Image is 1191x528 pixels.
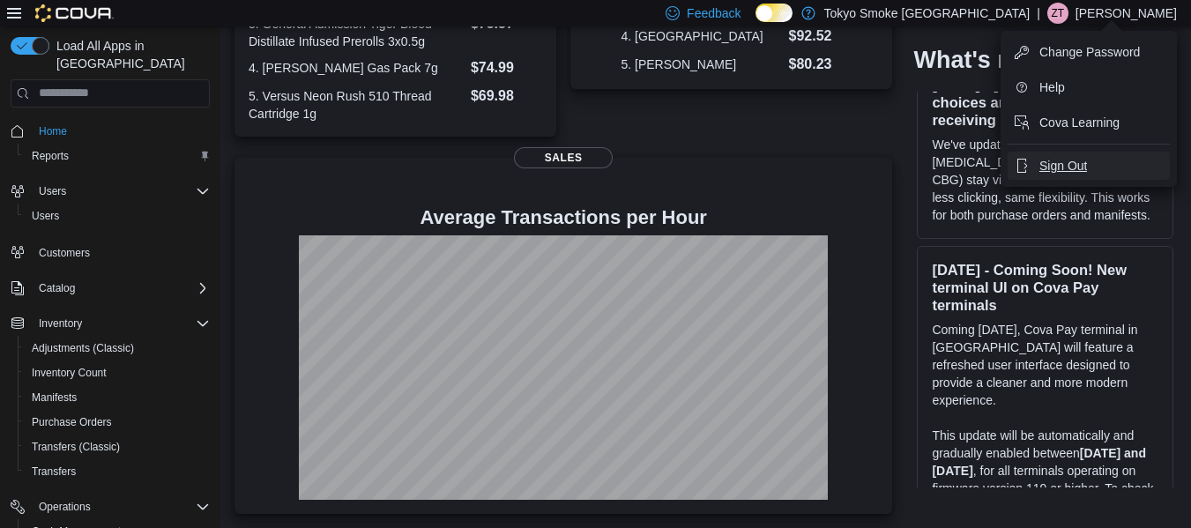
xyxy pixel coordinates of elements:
[1039,43,1140,61] span: Change Password
[789,26,843,47] dd: $92.52
[932,136,1158,224] p: We've updated product receiving so your [MEDICAL_DATA] choices (like THCa or CBG) stay visible fo...
[514,147,613,168] span: Sales
[18,435,217,459] button: Transfers (Classic)
[25,338,210,359] span: Adjustments (Classic)
[32,313,89,334] button: Inventory
[4,276,217,301] button: Catalog
[35,4,114,22] img: Cova
[32,496,98,517] button: Operations
[18,336,217,361] button: Adjustments (Classic)
[687,4,741,22] span: Feedback
[1037,3,1040,24] p: |
[789,54,843,75] dd: $80.23
[25,412,119,433] a: Purchase Orders
[1039,157,1087,175] span: Sign Out
[1008,108,1170,137] button: Cova Learning
[18,204,217,228] button: Users
[32,241,210,263] span: Customers
[4,118,217,144] button: Home
[249,59,464,77] dt: 4. [PERSON_NAME] Gas Pack 7g
[18,144,217,168] button: Reports
[25,461,210,482] span: Transfers
[32,415,112,429] span: Purchase Orders
[824,3,1031,24] p: Tokyo Smoke [GEOGRAPHIC_DATA]
[32,242,97,264] a: Customers
[32,496,210,517] span: Operations
[39,246,90,260] span: Customers
[18,361,217,385] button: Inventory Count
[25,436,210,457] span: Transfers (Classic)
[25,436,127,457] a: Transfers (Classic)
[32,465,76,479] span: Transfers
[4,179,217,204] button: Users
[249,207,878,228] h4: Average Transactions per Hour
[471,57,542,78] dd: $74.99
[32,366,107,380] span: Inventory Count
[32,440,120,454] span: Transfers (Classic)
[39,124,67,138] span: Home
[1052,3,1065,24] span: ZT
[39,281,75,295] span: Catalog
[32,209,59,223] span: Users
[621,27,781,45] dt: 4. [GEOGRAPHIC_DATA]
[249,15,464,50] dt: 3. General Admission Tiger Blood Distillate Infused Prerolls 3x0.5g
[249,87,464,123] dt: 5. Versus Neon Rush 510 Thread Cartridge 1g
[25,412,210,433] span: Purchase Orders
[1039,78,1065,96] span: Help
[32,181,210,202] span: Users
[18,385,217,410] button: Manifests
[25,338,141,359] a: Adjustments (Classic)
[932,76,1158,129] h3: [DATE] - [MEDICAL_DATA] choices are now saved when receiving
[25,362,114,383] a: Inventory Count
[32,181,73,202] button: Users
[39,500,91,514] span: Operations
[25,145,76,167] a: Reports
[25,387,84,408] a: Manifests
[39,316,82,331] span: Inventory
[1076,3,1177,24] p: [PERSON_NAME]
[32,121,74,142] a: Home
[25,145,210,167] span: Reports
[18,410,217,435] button: Purchase Orders
[32,120,210,142] span: Home
[4,311,217,336] button: Inventory
[32,313,210,334] span: Inventory
[1008,152,1170,180] button: Sign Out
[1039,114,1120,131] span: Cova Learning
[32,341,134,355] span: Adjustments (Classic)
[4,239,217,264] button: Customers
[4,495,217,519] button: Operations
[1008,73,1170,101] button: Help
[756,22,756,23] span: Dark Mode
[621,56,781,73] dt: 5. [PERSON_NAME]
[32,278,82,299] button: Catalog
[25,205,210,227] span: Users
[32,149,69,163] span: Reports
[932,321,1158,409] p: Coming [DATE], Cova Pay terminal in [GEOGRAPHIC_DATA] will feature a refreshed user interface des...
[913,46,1043,74] h2: What's new
[18,459,217,484] button: Transfers
[25,205,66,227] a: Users
[1047,3,1068,24] div: Zachary Thomas
[932,261,1158,314] h3: [DATE] - Coming Soon! New terminal UI on Cova Pay terminals
[25,461,83,482] a: Transfers
[25,387,210,408] span: Manifests
[32,278,210,299] span: Catalog
[49,37,210,72] span: Load All Apps in [GEOGRAPHIC_DATA]
[471,86,542,107] dd: $69.98
[1008,38,1170,66] button: Change Password
[756,4,793,22] input: Dark Mode
[39,184,66,198] span: Users
[25,362,210,383] span: Inventory Count
[32,390,77,405] span: Manifests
